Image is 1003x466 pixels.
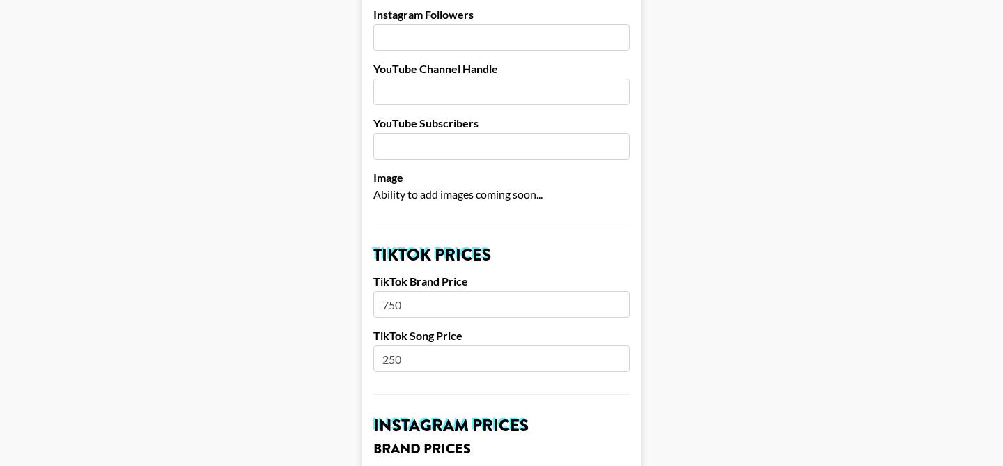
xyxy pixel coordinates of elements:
label: TikTok Brand Price [373,274,630,288]
label: YouTube Subscribers [373,116,630,130]
h2: Instagram Prices [373,417,630,434]
label: Instagram Followers [373,8,630,22]
span: Ability to add images coming soon... [373,187,543,201]
label: YouTube Channel Handle [373,62,630,76]
label: TikTok Song Price [373,329,630,343]
h2: TikTok Prices [373,247,630,263]
label: Image [373,171,630,185]
h3: Brand Prices [373,442,630,456]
